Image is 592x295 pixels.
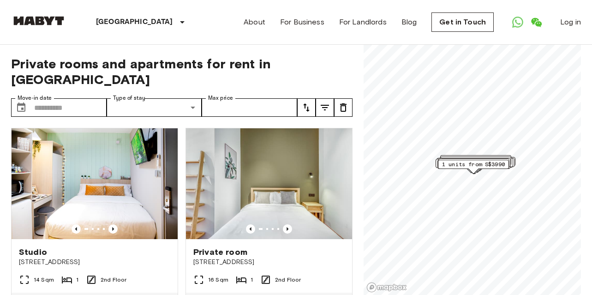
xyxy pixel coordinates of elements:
[12,128,178,239] img: Marketing picture of unit SG-01-111-002-001
[316,98,334,117] button: tune
[19,258,170,267] span: [STREET_ADDRESS]
[18,94,52,102] label: Move-in date
[108,224,118,234] button: Previous image
[437,159,508,174] div: Map marker
[208,94,233,102] label: Max price
[439,157,510,172] div: Map marker
[508,13,527,31] a: Open WhatsApp
[280,17,324,28] a: For Business
[440,157,511,171] div: Map marker
[431,12,494,32] a: Get in Touch
[246,224,255,234] button: Previous image
[401,17,417,28] a: Blog
[443,159,505,167] span: 3 units from S$2573
[339,17,387,28] a: For Landlords
[334,98,353,117] button: tune
[11,16,66,25] img: Habyt
[275,276,301,284] span: 2nd Floor
[444,157,507,165] span: 1 units from S$1418
[96,17,173,28] p: [GEOGRAPHIC_DATA]
[438,160,509,174] div: Map marker
[444,156,507,164] span: 1 units from S$1928
[440,155,511,169] div: Map marker
[436,159,507,173] div: Map marker
[12,98,30,117] button: Choose date
[113,94,145,102] label: Type of stay
[193,247,247,258] span: Private room
[444,157,515,171] div: Map marker
[366,282,407,293] a: Mapbox logo
[437,158,511,172] div: Map marker
[244,17,265,28] a: About
[438,158,509,173] div: Map marker
[442,160,505,169] span: 1 units from S$3990
[193,258,345,267] span: [STREET_ADDRESS]
[34,276,54,284] span: 14 Sqm
[560,17,581,28] a: Log in
[76,276,78,284] span: 1
[208,276,228,284] span: 16 Sqm
[186,128,352,239] img: Marketing picture of unit SG-01-021-008-01
[527,13,545,31] a: Open WeChat
[440,158,514,172] div: Map marker
[19,247,47,258] span: Studio
[297,98,316,117] button: tune
[72,224,81,234] button: Previous image
[251,276,253,284] span: 1
[11,56,353,87] span: Private rooms and apartments for rent in [GEOGRAPHIC_DATA]
[101,276,126,284] span: 2nd Floor
[442,158,513,172] div: Map marker
[283,224,292,234] button: Previous image
[440,158,511,172] div: Map marker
